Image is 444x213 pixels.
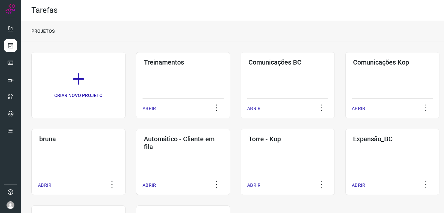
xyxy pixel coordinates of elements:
p: ABRIR [143,182,156,189]
h3: bruna [39,135,118,143]
h2: Tarefas [31,6,58,15]
img: Logo [6,4,15,14]
h3: Comunicações BC [248,58,327,66]
p: ABRIR [247,182,261,189]
p: ABRIR [352,105,365,112]
img: avatar-user-boy.jpg [7,201,14,209]
h3: Torre - Kop [248,135,327,143]
p: ABRIR [143,105,156,112]
h3: Treinamentos [144,58,222,66]
p: ABRIR [247,105,261,112]
p: ABRIR [38,182,51,189]
h3: Comunicações Kop [353,58,432,66]
h3: Automático - Cliente em fila [144,135,222,151]
p: PROJETOS [31,28,55,35]
p: CRIAR NOVO PROJETO [54,92,103,99]
h3: Expansão_BC [353,135,432,143]
p: ABRIR [352,182,365,189]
